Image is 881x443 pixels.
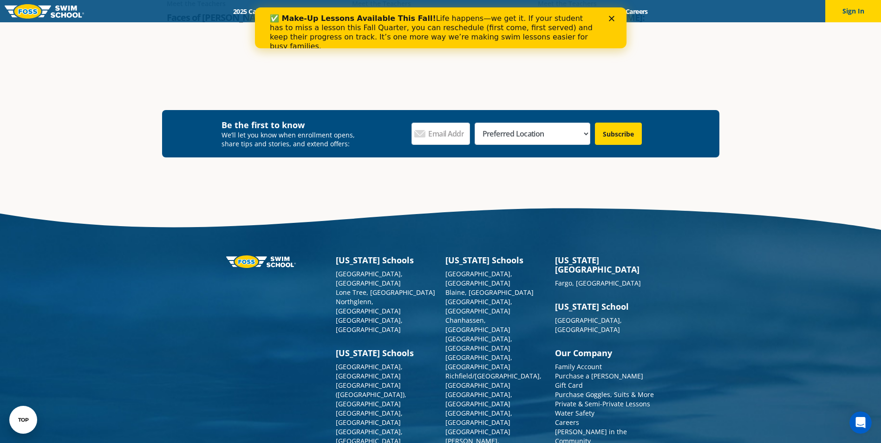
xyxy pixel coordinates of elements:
a: Careers [617,7,656,16]
a: [GEOGRAPHIC_DATA], [GEOGRAPHIC_DATA] [336,269,403,287]
a: 2025 Calendar [225,7,283,16]
a: Chanhassen, [GEOGRAPHIC_DATA] [445,316,510,334]
a: [GEOGRAPHIC_DATA], [GEOGRAPHIC_DATA] [445,269,512,287]
a: [GEOGRAPHIC_DATA], [GEOGRAPHIC_DATA] [445,390,512,408]
iframe: Intercom live chat [849,411,872,434]
a: [GEOGRAPHIC_DATA], [GEOGRAPHIC_DATA] [555,316,622,334]
a: About [PERSON_NAME] [404,7,490,16]
h3: [US_STATE] Schools [336,255,436,265]
h4: Be the first to know [222,119,361,130]
h3: [US_STATE] School [555,302,655,311]
a: [GEOGRAPHIC_DATA], [GEOGRAPHIC_DATA] [445,334,512,352]
a: Purchase Goggles, Suits & More [555,390,654,399]
a: [GEOGRAPHIC_DATA], [GEOGRAPHIC_DATA] [336,316,403,334]
div: TOP [18,417,29,423]
a: Purchase a [PERSON_NAME] Gift Card [555,371,643,390]
a: [GEOGRAPHIC_DATA], [GEOGRAPHIC_DATA] [445,353,512,371]
iframe: Intercom live chat banner [255,7,626,48]
a: Careers [555,418,579,427]
img: Foss-logo-horizontal-white.svg [226,255,296,268]
a: Lone Tree, [GEOGRAPHIC_DATA] [336,288,435,297]
img: FOSS Swim School Logo [5,4,84,19]
a: [GEOGRAPHIC_DATA] ([GEOGRAPHIC_DATA]), [GEOGRAPHIC_DATA] [336,381,406,408]
h3: [US_STATE] Schools [336,348,436,358]
input: Email Address [411,123,470,145]
a: [GEOGRAPHIC_DATA], [GEOGRAPHIC_DATA] [336,362,403,380]
a: Richfield/[GEOGRAPHIC_DATA], [GEOGRAPHIC_DATA] [445,371,542,390]
a: Swim Like [PERSON_NAME] [490,7,588,16]
a: Water Safety [555,409,594,417]
h3: [US_STATE][GEOGRAPHIC_DATA] [555,255,655,274]
input: Subscribe [595,123,642,145]
a: Swim Path® Program [322,7,404,16]
b: ✅ Make-Up Lessons Available This Fall! [15,7,181,15]
a: [GEOGRAPHIC_DATA], [GEOGRAPHIC_DATA] [445,297,512,315]
a: Private & Semi-Private Lessons [555,399,650,408]
div: Close [354,8,363,14]
h3: [US_STATE] Schools [445,255,546,265]
a: Schools [283,7,322,16]
a: [GEOGRAPHIC_DATA], [GEOGRAPHIC_DATA] [445,409,512,427]
a: Blaine, [GEOGRAPHIC_DATA] [445,288,534,297]
a: Blog [588,7,617,16]
div: Life happens—we get it. If your student has to miss a lesson this Fall Quarter, you can reschedul... [15,7,342,44]
a: Northglenn, [GEOGRAPHIC_DATA] [336,297,401,315]
h3: Our Company [555,348,655,358]
p: We’ll let you know when enrollment opens, share tips and stories, and extend offers: [222,130,361,148]
a: Fargo, [GEOGRAPHIC_DATA] [555,279,641,287]
a: [GEOGRAPHIC_DATA], [GEOGRAPHIC_DATA] [336,409,403,427]
a: Family Account [555,362,602,371]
